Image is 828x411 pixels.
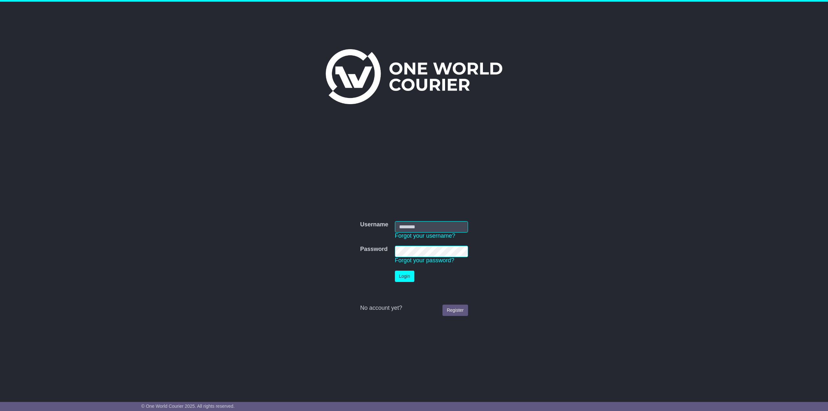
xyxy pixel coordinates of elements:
[326,49,502,104] img: One World
[442,305,468,316] a: Register
[395,233,455,239] a: Forgot your username?
[360,221,388,228] label: Username
[141,404,235,409] span: © One World Courier 2025. All rights reserved.
[360,246,387,253] label: Password
[395,271,414,282] button: Login
[360,305,468,312] div: No account yet?
[395,257,454,264] a: Forgot your password?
